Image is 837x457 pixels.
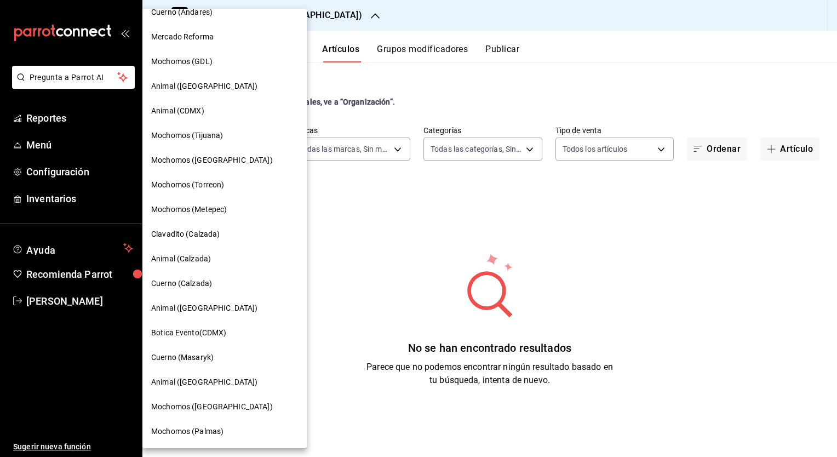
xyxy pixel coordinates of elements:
div: Animal ([GEOGRAPHIC_DATA]) [142,296,307,321]
span: Mochomos ([GEOGRAPHIC_DATA]) [151,401,273,413]
span: Cuerno (Masaryk) [151,352,214,363]
div: Mercado Reforma [142,25,307,49]
div: Animal ([GEOGRAPHIC_DATA]) [142,370,307,395]
div: Animal (CDMX) [142,99,307,123]
div: Mochomos (GDL) [142,49,307,74]
span: Clavadito (Calzada) [151,229,220,240]
div: Animal ([GEOGRAPHIC_DATA]) [142,74,307,99]
div: Mochomos ([GEOGRAPHIC_DATA]) [142,395,307,419]
div: Mochomos (Palmas) [142,419,307,444]
span: Mochomos (Torreon) [151,179,224,191]
div: Mochomos (Torreon) [142,173,307,197]
div: Animal (Calzada) [142,247,307,271]
span: Animal ([GEOGRAPHIC_DATA]) [151,376,257,388]
span: Animal ([GEOGRAPHIC_DATA]) [151,81,257,92]
span: Botica Evento(CDMX) [151,327,227,339]
div: Mochomos (Tijuana) [142,123,307,148]
span: Mochomos (GDL) [151,56,213,67]
span: Cuerno (Calzada) [151,278,212,289]
span: Animal (Calzada) [151,253,211,265]
div: Cuerno (Calzada) [142,271,307,296]
div: Clavadito (Calzada) [142,222,307,247]
span: Animal ([GEOGRAPHIC_DATA]) [151,302,257,314]
div: Mochomos (Metepec) [142,197,307,222]
div: Botica Evento(CDMX) [142,321,307,345]
div: Cuerno (Masaryk) [142,345,307,370]
span: Mochomos (Tijuana) [151,130,223,141]
span: Cuerno (Andares) [151,7,213,18]
div: Mochomos ([GEOGRAPHIC_DATA]) [142,148,307,173]
span: Mochomos ([GEOGRAPHIC_DATA]) [151,155,273,166]
span: Mochomos (Palmas) [151,426,223,437]
span: Mochomos (Metepec) [151,204,227,215]
span: Mercado Reforma [151,31,214,43]
span: Animal (CDMX) [151,105,204,117]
